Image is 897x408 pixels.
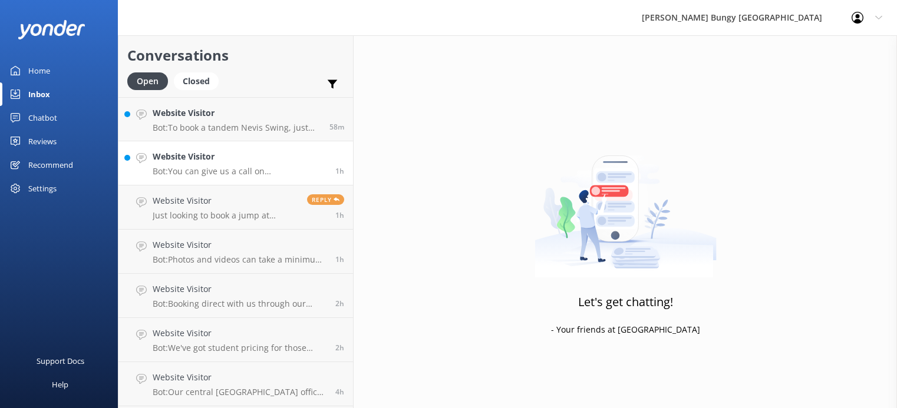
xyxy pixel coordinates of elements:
a: Website VisitorBot:Our central [GEOGRAPHIC_DATA] office is right in the heart of the action at [S... [118,362,353,406]
p: Bot: Booking direct with us through our website always offers the best prices. Our combos are the... [153,298,327,309]
div: Support Docs [37,349,84,373]
a: Website VisitorBot:Photos and videos can take a minimum of 24 hours to come through. If it's been... [118,230,353,274]
span: Sep 24 2025 01:21pm (UTC +12:00) Pacific/Auckland [335,343,344,353]
img: artwork of a man stealing a conversation from at giant smartphone [535,131,717,278]
h4: Website Visitor [153,150,327,163]
div: Settings [28,177,57,200]
span: Reply [307,194,344,205]
p: Bot: To book a tandem Nevis Swing, just reserve two individual spots for the same time. Leave a n... [153,122,321,133]
div: Closed [174,72,219,90]
h3: Let's get chatting! [578,293,673,311]
span: Sep 24 2025 01:26pm (UTC +12:00) Pacific/Auckland [335,298,344,309]
h2: Conversations [127,44,344,67]
h4: Website Visitor [153,194,298,207]
h4: Website Visitor [153,238,327,251]
a: Open [127,74,174,87]
div: Inbox [28,82,50,106]
p: Bot: You can give us a call on [PHONE_NUMBER] or [PHONE_NUMBER] to chat with a crew member. Our o... [153,166,327,177]
span: Sep 24 2025 02:54pm (UTC +12:00) Pacific/Auckland [329,122,344,132]
p: Bot: We've got student pricing for those studying at domestic NZ institutions. Just make sure you... [153,343,327,353]
span: Sep 24 2025 10:56am (UTC +12:00) Pacific/Auckland [335,387,344,397]
p: Bot: Our central [GEOGRAPHIC_DATA] office is right in the heart of the action at [STREET_ADDRESS]... [153,387,327,397]
a: Website VisitorBot:We've got student pricing for those studying at domestic NZ institutions. Just... [118,318,353,362]
h4: Website Visitor [153,283,327,296]
span: Sep 24 2025 02:11pm (UTC +12:00) Pacific/Auckland [335,210,344,220]
div: Home [28,59,50,82]
div: Recommend [28,153,73,177]
span: Sep 24 2025 02:06pm (UTC +12:00) Pacific/Auckland [335,254,344,264]
h4: Website Visitor [153,371,327,384]
p: Bot: Photos and videos can take a minimum of 24 hours to come through. If it's been longer, hit u... [153,254,327,265]
div: Open [127,72,168,90]
h4: Website Visitor [153,327,327,340]
p: Just looking to book a jump at [GEOGRAPHIC_DATA] [DATE], but just a little worries about the weat... [153,210,298,221]
a: Closed [174,74,225,87]
a: Website VisitorBot:You can give us a call on [PHONE_NUMBER] or [PHONE_NUMBER] to chat with a crew... [118,141,353,185]
a: Website VisitorJust looking to book a jump at [GEOGRAPHIC_DATA] [DATE], but just a little worries... [118,185,353,230]
p: - Your friends at [GEOGRAPHIC_DATA] [551,323,700,336]
span: Sep 24 2025 02:26pm (UTC +12:00) Pacific/Auckland [335,166,344,176]
img: yonder-white-logo.png [18,20,85,39]
h4: Website Visitor [153,107,321,120]
a: Website VisitorBot:To book a tandem Nevis Swing, just reserve two individual spots for the same t... [118,97,353,141]
div: Chatbot [28,106,57,130]
div: Reviews [28,130,57,153]
div: Help [52,373,68,396]
a: Website VisitorBot:Booking direct with us through our website always offers the best prices. Our ... [118,274,353,318]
